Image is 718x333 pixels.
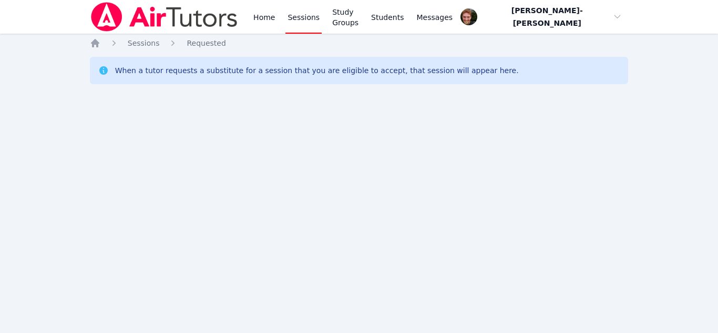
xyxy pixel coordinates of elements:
[90,38,629,48] nav: Breadcrumb
[128,39,160,47] span: Sessions
[128,38,160,48] a: Sessions
[187,39,225,47] span: Requested
[90,2,239,32] img: Air Tutors
[115,65,519,76] div: When a tutor requests a substitute for a session that you are eligible to accept, that session wi...
[187,38,225,48] a: Requested
[417,12,453,23] span: Messages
